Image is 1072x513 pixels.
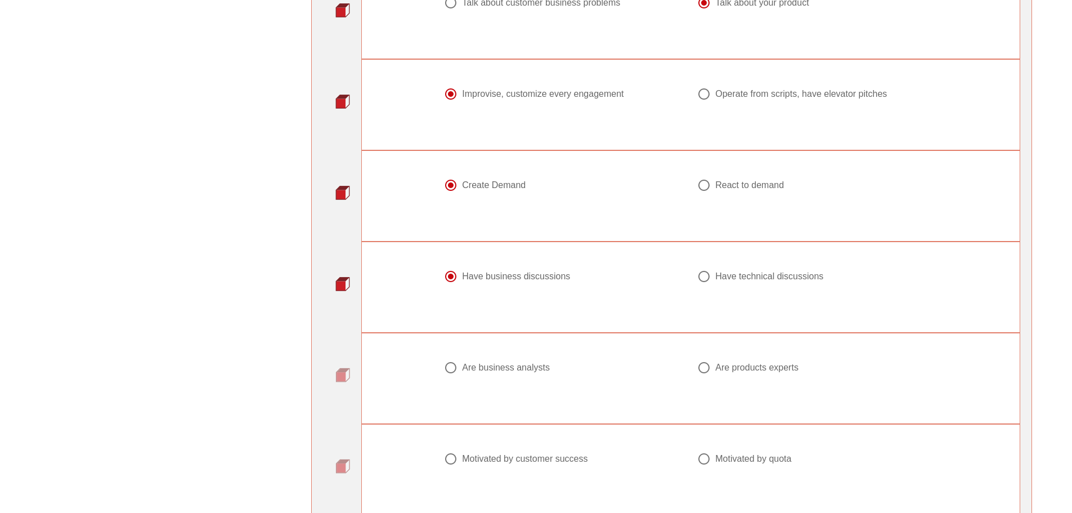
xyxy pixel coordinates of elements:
[462,362,550,373] div: Are business analysts
[335,3,350,17] img: question-bullet-actve.png
[335,276,350,291] img: question-bullet-actve.png
[335,185,350,200] img: question-bullet-actve.png
[335,94,350,109] img: question-bullet-actve.png
[335,368,350,382] img: question-bullet.png
[715,88,887,100] div: Operate from scripts, have elevator pitches
[715,180,784,191] div: React to demand
[335,459,350,474] img: question-bullet.png
[715,453,791,465] div: Motivated by quota
[715,271,823,282] div: Have technical discussions
[462,180,526,191] div: Create Demand
[462,453,587,465] div: Motivated by customer success
[462,88,624,100] div: Improvise, customize every engagement
[715,362,799,373] div: Are products experts
[462,271,570,282] div: Have business discussions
